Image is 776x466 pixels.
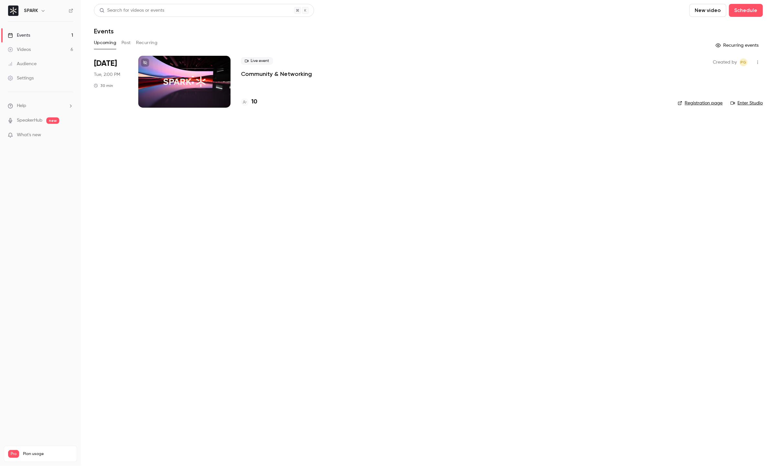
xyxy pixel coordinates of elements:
div: Events [8,32,30,39]
span: Created by [713,58,737,66]
span: PG [741,58,747,66]
span: new [46,117,59,124]
button: Upcoming [94,38,116,48]
li: help-dropdown-opener [8,102,73,109]
span: Tue, 2:00 PM [94,71,120,78]
span: Help [17,102,26,109]
div: Videos [8,46,31,53]
h6: SPARK [24,7,38,14]
div: Settings [8,75,34,81]
h4: 10 [251,98,257,106]
button: Schedule [729,4,763,17]
button: New video [690,4,726,17]
button: Past [121,38,131,48]
span: Pro [8,450,19,458]
button: Recurring [136,38,158,48]
iframe: Noticeable Trigger [65,132,73,138]
a: SpeakerHub [17,117,42,124]
div: Oct 7 Tue, 2:00 PM (Europe/Berlin) [94,56,128,108]
a: 10 [241,98,257,106]
span: What's new [17,132,41,138]
a: Registration page [678,100,723,106]
a: Community & Networking [241,70,312,78]
span: Plan usage [23,451,73,457]
a: Enter Studio [731,100,763,106]
div: 30 min [94,83,113,88]
button: Recurring events [713,40,763,51]
img: SPARK [8,6,18,16]
span: Live event [241,57,273,65]
span: Piero Gallo [740,58,747,66]
span: [DATE] [94,58,117,69]
div: Audience [8,61,37,67]
div: Search for videos or events [99,7,164,14]
h1: Events [94,27,114,35]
